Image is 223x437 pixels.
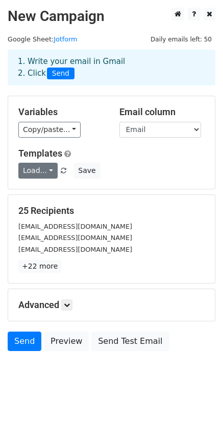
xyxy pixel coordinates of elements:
a: Copy/paste... [18,122,81,138]
span: Daily emails left: 50 [147,34,215,45]
a: +22 more [18,260,61,273]
span: Send [47,68,75,80]
div: Widget de chat [172,388,223,437]
a: Jotform [54,35,77,43]
a: Preview [44,332,89,351]
h5: Advanced [18,299,205,311]
small: [EMAIL_ADDRESS][DOMAIN_NAME] [18,234,132,242]
h5: 25 Recipients [18,205,205,216]
iframe: Chat Widget [172,388,223,437]
a: Templates [18,148,62,159]
small: [EMAIL_ADDRESS][DOMAIN_NAME] [18,223,132,230]
button: Save [73,163,100,179]
h2: New Campaign [8,8,215,25]
small: Google Sheet: [8,35,77,43]
a: Send Test Email [91,332,169,351]
a: Send [8,332,41,351]
small: [EMAIL_ADDRESS][DOMAIN_NAME] [18,246,132,253]
div: 1. Write your email in Gmail 2. Click [10,56,213,79]
a: Load... [18,163,58,179]
h5: Email column [119,106,205,118]
a: Daily emails left: 50 [147,35,215,43]
h5: Variables [18,106,104,118]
